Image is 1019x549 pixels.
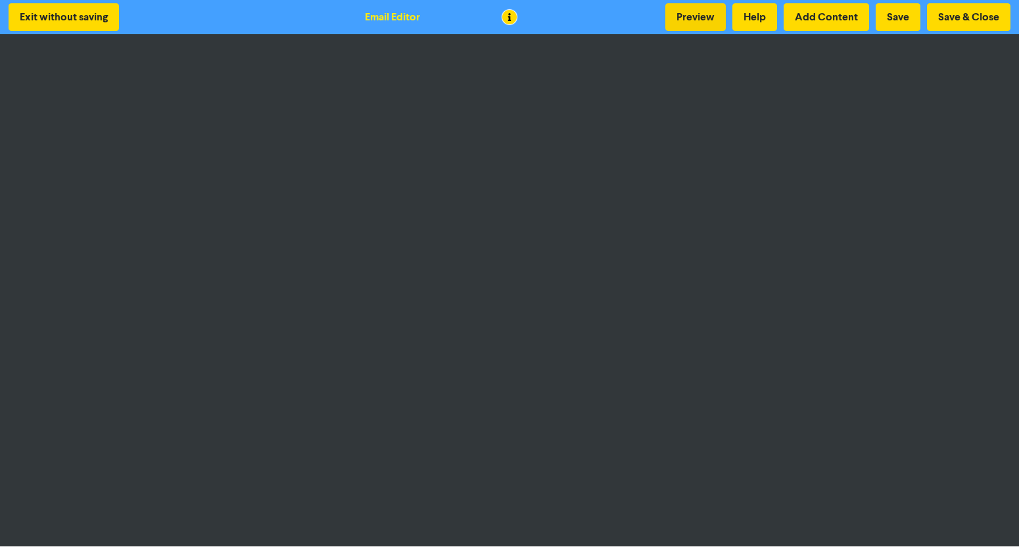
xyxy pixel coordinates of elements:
button: Help [732,3,777,31]
div: Email Editor [365,9,420,25]
button: Save & Close [927,3,1010,31]
button: Exit without saving [9,3,119,31]
button: Add Content [784,3,869,31]
button: Save [876,3,920,31]
button: Preview [665,3,726,31]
